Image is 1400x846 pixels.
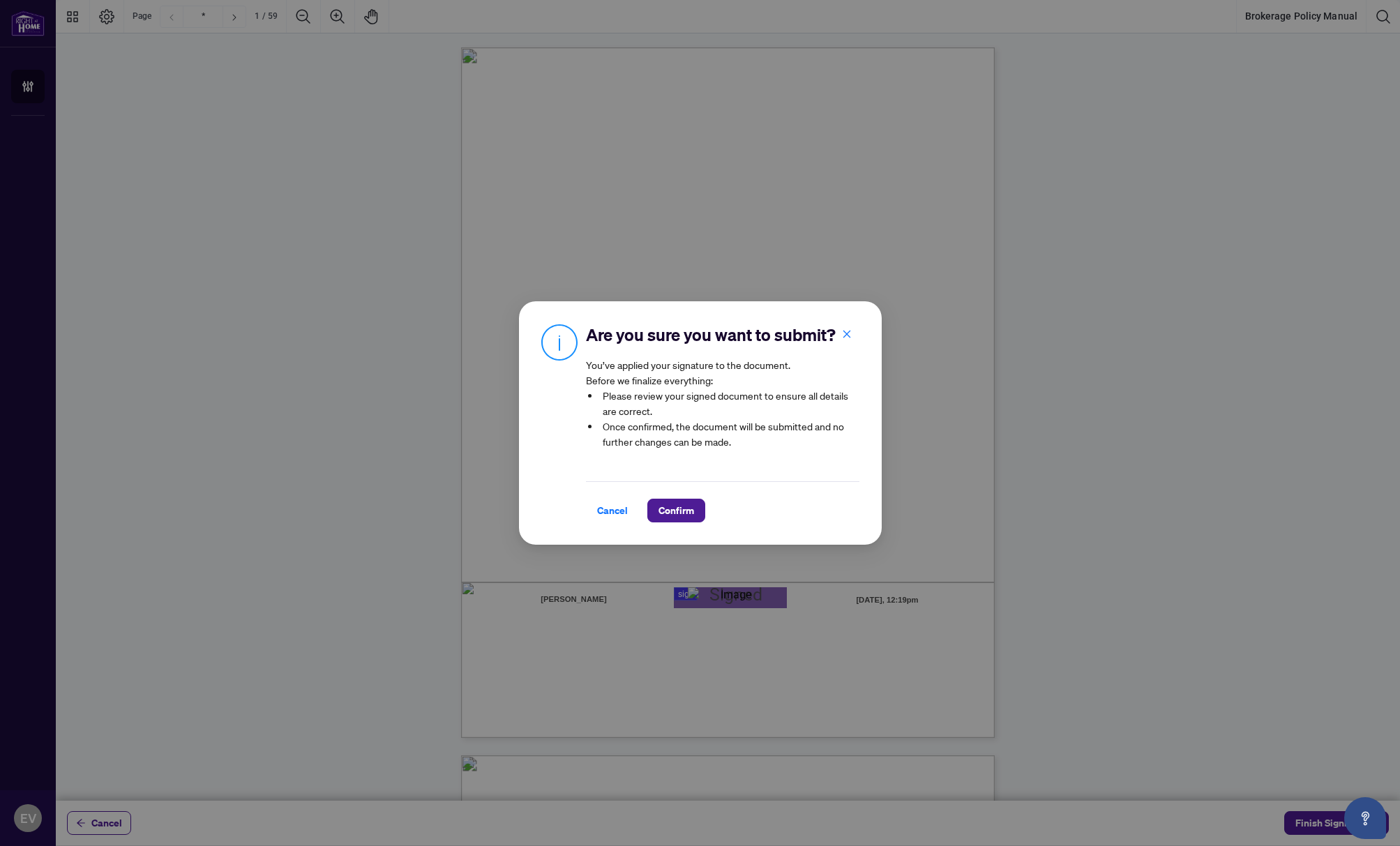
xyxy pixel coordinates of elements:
li: Once confirmed, the document will be submitted and no further changes can be made. [600,418,859,449]
span: close [842,329,852,339]
button: Confirm [647,499,705,522]
span: Confirm [658,499,694,522]
button: Cancel [586,499,639,522]
h2: Are you sure you want to submit? [586,324,859,346]
li: Please review your signed document to ensure all details are correct. [600,388,859,418]
article: You’ve applied your signature to the document. Before we finalize everything: [586,357,859,459]
button: Open asap [1344,797,1386,839]
span: Cancel [597,499,628,522]
img: Info Icon [541,324,578,361]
